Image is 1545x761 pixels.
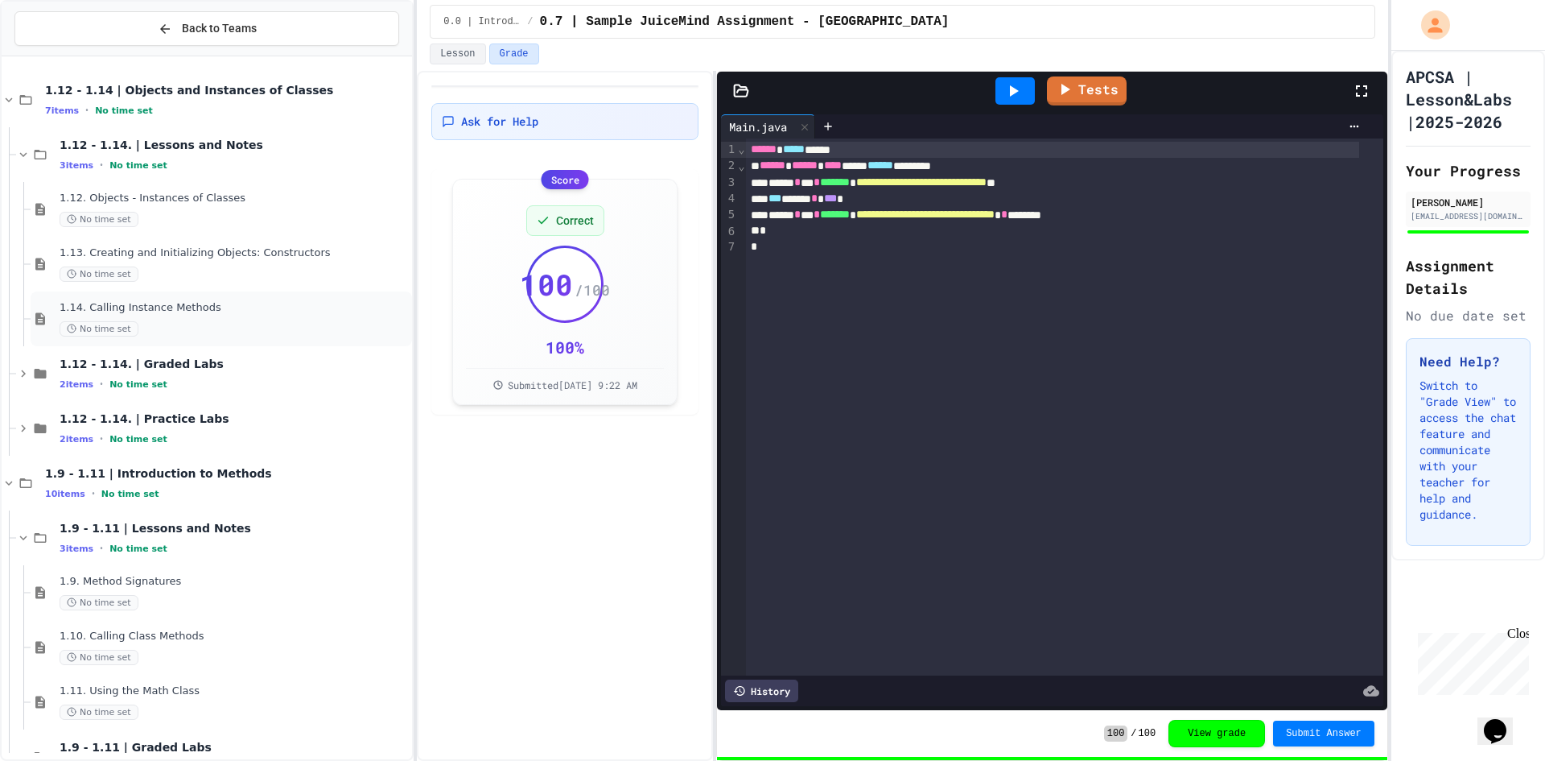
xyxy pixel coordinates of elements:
[92,487,95,500] span: •
[1047,77,1127,105] a: Tests
[101,489,159,499] span: No time set
[1406,254,1531,300] h2: Assignment Details
[109,434,167,445] span: No time set
[1131,727,1136,740] span: /
[1406,65,1531,133] h1: APCSA | Lesson&Labs |2025-2026
[60,595,138,610] span: No time set
[430,43,485,64] button: Lesson
[1411,195,1526,209] div: [PERSON_NAME]
[60,192,409,205] span: 1.12. Objects - Instances of Classes
[527,15,533,28] span: /
[721,191,737,207] div: 4
[1406,159,1531,182] h2: Your Progress
[60,650,138,665] span: No time set
[575,279,610,301] span: / 100
[60,575,409,589] span: 1.9. Method Signatures
[100,432,103,445] span: •
[542,170,589,189] div: Score
[520,268,573,300] span: 100
[60,630,409,643] span: 1.10. Calling Class Methods
[489,43,539,64] button: Grade
[1406,306,1531,325] div: No due date set
[100,378,103,391] span: •
[721,118,795,135] div: Main.java
[461,114,538,130] span: Ask for Help
[6,6,111,102] div: Chat with us now!Close
[100,159,103,172] span: •
[721,114,815,139] div: Main.java
[721,224,737,240] div: 6
[14,11,399,46] button: Back to Teams
[540,12,950,31] span: 0.7 | Sample JuiceMind Assignment - Java
[60,301,409,315] span: 1.14. Calling Instance Methods
[1419,352,1517,371] h3: Need Help?
[45,466,409,481] span: 1.9 - 1.11 | Introduction to Methods
[60,434,93,445] span: 2 items
[109,160,167,171] span: No time set
[109,544,167,554] span: No time set
[721,142,737,158] div: 1
[721,207,737,223] div: 5
[1286,727,1362,740] span: Submit Answer
[60,684,409,698] span: 1.11. Using the Math Class
[60,357,409,371] span: 1.12 - 1.14. | Graded Labs
[182,20,257,37] span: Back to Teams
[60,379,93,390] span: 2 items
[60,246,409,260] span: 1.13. Creating and Initializing Objects: Constructors
[60,412,409,426] span: 1.12 - 1.14. | Practice Labs
[443,15,521,28] span: 0.0 | Introduction to APCSA
[1168,720,1265,747] button: View grade
[721,239,737,255] div: 7
[1411,210,1526,222] div: [EMAIL_ADDRESS][DOMAIN_NAME]
[95,105,153,116] span: No time set
[60,212,138,227] span: No time set
[60,705,138,720] span: No time set
[45,83,409,97] span: 1.12 - 1.14 | Objects and Instances of Classes
[45,105,79,116] span: 7 items
[60,740,409,755] span: 1.9 - 1.11 | Graded Labs
[60,267,138,282] span: No time set
[546,336,584,358] div: 100 %
[1411,627,1529,695] iframe: chat widget
[725,680,798,702] div: History
[1404,6,1454,43] div: My Account
[85,104,89,117] span: •
[721,158,737,174] div: 2
[45,489,85,499] span: 10 items
[60,321,138,337] span: No time set
[556,213,594,229] span: Correct
[100,542,103,555] span: •
[1139,727,1156,740] span: 100
[60,160,93,171] span: 3 items
[1104,726,1128,742] span: 100
[109,379,167,390] span: No time set
[1419,378,1517,523] p: Switch to "Grade View" to access the chat feature and communicate with your teacher for help and ...
[60,521,409,536] span: 1.9 - 1.11 | Lessons and Notes
[60,544,93,554] span: 3 items
[508,378,637,391] span: Submitted [DATE] 9:22 AM
[60,138,409,152] span: 1.12 - 1.14. | Lessons and Notes
[1477,697,1529,745] iframe: chat widget
[737,143,745,155] span: Fold line
[737,159,745,172] span: Fold line
[721,175,737,191] div: 3
[1273,721,1374,747] button: Submit Answer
